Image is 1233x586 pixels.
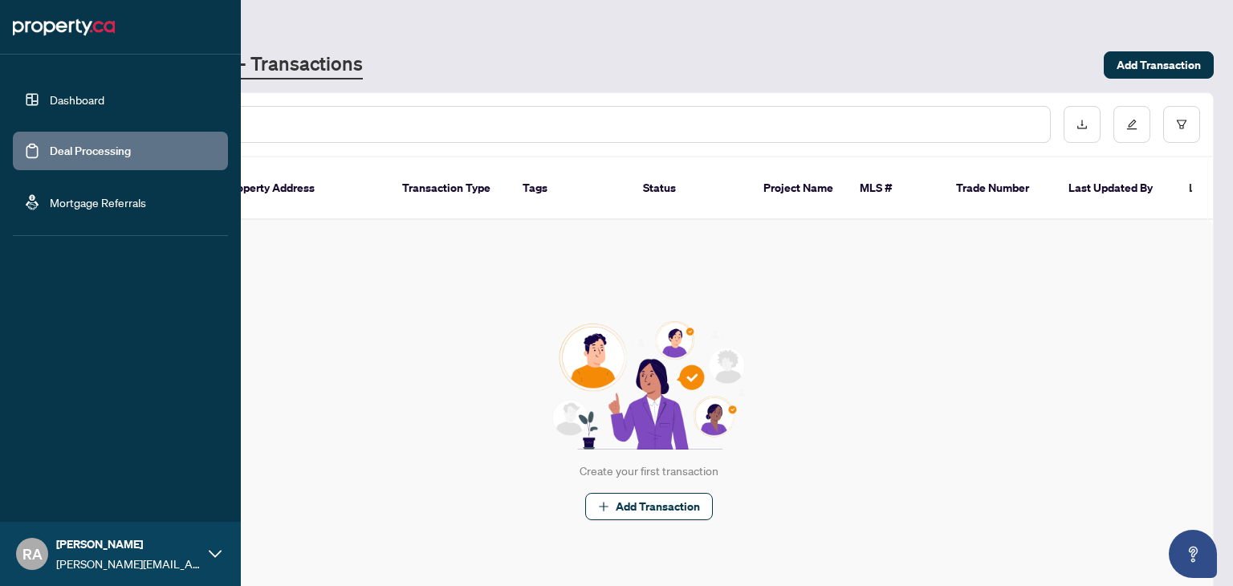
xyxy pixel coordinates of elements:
[1169,530,1217,578] button: Open asap
[847,157,943,220] th: MLS #
[1056,157,1176,220] th: Last Updated By
[943,157,1056,220] th: Trade Number
[598,501,609,512] span: plus
[1126,119,1137,130] span: edit
[22,543,43,565] span: RA
[616,494,700,519] span: Add Transaction
[1113,106,1150,143] button: edit
[545,321,752,450] img: Null State Icon
[1163,106,1200,143] button: filter
[1117,52,1201,78] span: Add Transaction
[56,535,201,553] span: [PERSON_NAME]
[389,157,510,220] th: Transaction Type
[585,493,713,520] button: Add Transaction
[510,157,630,220] th: Tags
[751,157,847,220] th: Project Name
[50,144,131,158] a: Deal Processing
[50,195,146,210] a: Mortgage Referrals
[580,462,718,480] div: Create your first transaction
[1104,51,1214,79] button: Add Transaction
[1076,119,1088,130] span: download
[1176,119,1187,130] span: filter
[630,157,751,220] th: Status
[1064,106,1101,143] button: download
[213,157,389,220] th: Property Address
[13,14,115,40] img: logo
[56,555,201,572] span: [PERSON_NAME][EMAIL_ADDRESS][DOMAIN_NAME]
[50,92,104,107] a: Dashboard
